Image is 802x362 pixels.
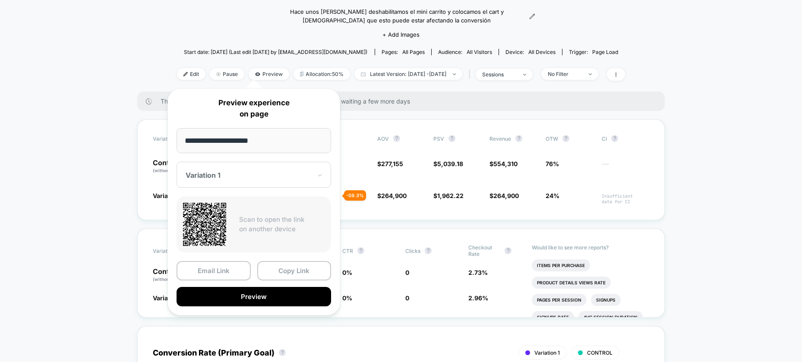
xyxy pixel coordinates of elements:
span: | [467,68,476,81]
span: 0 [405,294,409,302]
button: ? [393,135,400,142]
img: end [216,72,221,76]
span: PSV [433,135,444,142]
p: Control [153,268,207,283]
li: Items Per Purchase [532,259,590,271]
span: Start date: [DATE] (Last edit [DATE] by [EMAIL_ADDRESS][DOMAIN_NAME]) [184,49,367,55]
img: calendar [361,72,366,76]
span: 76% [546,160,559,167]
span: $ [433,192,464,199]
span: Device: [499,49,562,55]
span: Latest Version: [DATE] - [DATE] [354,68,462,80]
div: Trigger: [569,49,618,55]
img: end [453,73,456,75]
div: sessions [482,71,517,78]
li: Avg Session Duration [578,311,643,323]
span: Variation 1 [153,294,183,302]
span: 0 [405,269,409,276]
button: Preview [177,287,331,306]
span: (without changes) [153,168,192,173]
span: OTW [546,135,593,142]
span: all pages [402,49,425,55]
span: $ [489,160,518,167]
div: No Filter [548,71,582,77]
span: 277,155 [381,160,403,167]
span: 0 % [342,269,352,276]
span: $ [433,160,463,167]
p: Scan to open the link on another device [239,215,325,234]
div: Pages: [382,49,425,55]
li: Signups [591,294,621,306]
span: 2.73 % [468,269,488,276]
span: Insufficient data for CI [602,193,649,205]
li: Signups Rate [532,311,574,323]
span: Variation [153,244,200,257]
span: 24% [546,192,559,199]
img: end [589,73,592,75]
span: Hace unos [PERSON_NAME] deshabilitamos el mini carrito y colocamos el cart y [DEMOGRAPHIC_DATA] q... [267,8,527,25]
p: Preview experience on page [177,98,331,120]
span: 2.96 % [468,294,488,302]
span: --- [602,161,649,174]
span: There are still no statistically significant results. We recommend waiting a few more days [161,98,647,105]
span: Pause [210,68,244,80]
p: Would like to see more reports? [532,244,650,251]
span: Allocation: 50% [294,68,350,80]
span: 264,900 [493,192,519,199]
button: Copy Link [257,261,332,280]
p: Control [153,159,200,174]
button: ? [505,247,512,254]
div: Audience: [438,49,492,55]
span: $ [377,160,403,167]
button: ? [357,247,364,254]
li: Product Details Views Rate [532,277,611,289]
img: end [523,74,526,76]
span: Variation [153,135,200,142]
span: Clicks [405,248,420,254]
img: rebalance [300,72,303,76]
span: 264,900 [381,192,407,199]
span: Checkout Rate [468,244,500,257]
span: $ [489,192,519,199]
li: Pages Per Session [532,294,587,306]
span: 5,039.18 [437,160,463,167]
span: + Add Images [382,31,420,38]
button: ? [425,247,432,254]
span: Revenue [489,135,511,142]
span: CI [602,135,649,142]
span: $ [377,192,407,199]
span: Variation 1 [153,192,183,199]
span: 554,310 [493,160,518,167]
span: All Visitors [467,49,492,55]
button: ? [279,349,286,356]
button: ? [515,135,522,142]
span: CONTROL [587,349,613,356]
span: Page Load [592,49,618,55]
span: Variation 1 [534,349,560,356]
button: ? [611,135,618,142]
button: ? [562,135,569,142]
span: (without changes) [153,277,192,282]
img: edit [183,72,188,76]
div: - 59.3 % [344,190,366,201]
span: all devices [528,49,556,55]
button: Email Link [177,261,251,280]
span: AOV [377,135,389,142]
span: 1,962.22 [437,192,464,199]
span: 0 % [342,294,352,302]
span: Preview [249,68,289,80]
button: ? [448,135,455,142]
span: Edit [177,68,205,80]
